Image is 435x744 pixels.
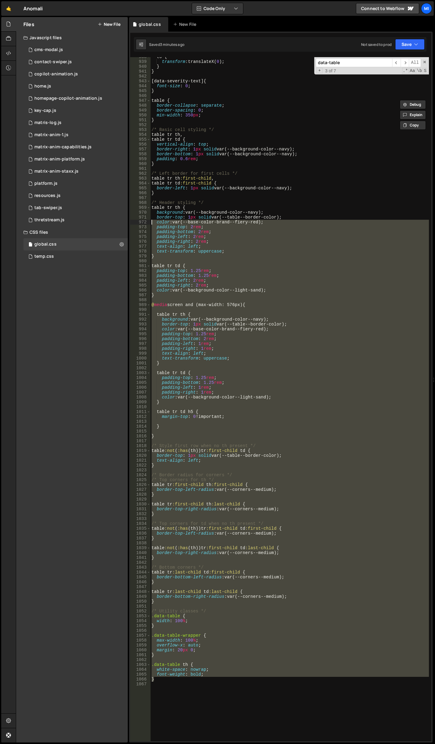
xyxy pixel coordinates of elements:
div: 991 [130,312,151,317]
div: 1034 [130,521,151,526]
div: 1010 [130,405,151,409]
div: 1014 [130,424,151,429]
div: 988 [130,298,151,302]
span: Toggle Replace mode [316,68,323,73]
div: 1036 [130,531,151,536]
div: Anomali [23,5,43,12]
div: 953 [130,127,151,132]
div: 1045 [130,575,151,580]
div: 1061 [130,653,151,657]
div: 15093/44927.js [23,68,128,80]
div: 955 [130,137,151,142]
div: 1047 [130,584,151,589]
button: Copy [400,121,426,130]
span: ​ [392,58,401,67]
div: 945 [130,88,151,93]
div: 15093/42555.js [23,214,128,226]
div: thretstream.js [34,217,64,223]
div: 970 [130,210,151,215]
div: 994 [130,327,151,332]
div: 958 [130,152,151,157]
div: 1007 [130,390,151,395]
div: global.css [34,242,57,247]
span: Whole Word Search [416,68,423,74]
div: Not saved to prod [361,42,392,47]
button: Debug [400,100,426,109]
div: 942 [130,74,151,79]
div: CSS files [16,226,128,238]
div: New File [173,21,199,27]
div: 1040 [130,550,151,555]
div: 3 minutes ago [160,42,184,47]
div: 15093/44024.js [23,177,128,190]
div: copilot-animation.js [34,71,78,77]
div: 1041 [130,555,151,560]
span: Search In Selection [423,68,427,74]
div: 15093/44547.js [23,153,128,165]
div: 978 [130,249,151,254]
div: 979 [130,254,151,259]
div: matrix-anim-staxx.js [34,169,78,174]
div: 15093/44560.js [23,165,128,177]
div: 975 [130,234,151,239]
div: 981 [130,263,151,268]
div: 943 [130,79,151,84]
div: 1022 [130,463,151,468]
div: 1039 [130,546,151,550]
div: 980 [130,259,151,263]
div: 963 [130,176,151,181]
div: 1059 [130,643,151,648]
div: 968 [130,200,151,205]
div: resources.js [34,193,61,198]
button: Save [395,39,425,50]
div: 1018 [130,443,151,448]
div: 1042 [130,560,151,565]
div: matrix-anim-capabilities.js [34,144,92,150]
div: 966 [130,191,151,195]
div: 1019 [130,448,151,453]
div: 944 [130,84,151,88]
span: RegExp Search [402,68,409,74]
div: 999 [130,351,151,356]
div: 954 [130,132,151,137]
div: 941 [130,69,151,74]
div: Saved [149,42,184,47]
div: 1003 [130,370,151,375]
div: 973 [130,225,151,229]
div: 1026 [130,482,151,487]
span: CaseSensitive Search [409,68,416,74]
div: 1002 [130,366,151,370]
div: 947 [130,98,151,103]
div: 997 [130,341,151,346]
div: 1004 [130,375,151,380]
div: 1025 [130,477,151,482]
div: 983 [130,273,151,278]
div: 987 [130,293,151,298]
div: 15093/44951.js [23,92,128,105]
div: 969 [130,205,151,210]
div: 15093/45360.js [23,56,128,68]
div: 1013 [130,419,151,424]
div: 1027 [130,487,151,492]
div: 982 [130,268,151,273]
div: 1008 [130,395,151,400]
a: 🤙 [1,1,16,16]
div: 1060 [130,648,151,653]
div: 15093/44468.js [23,129,128,141]
div: 15093/39455.css [23,238,128,250]
div: 1043 [130,565,151,570]
div: 1009 [130,400,151,405]
div: 990 [130,307,151,312]
div: platform.js [34,181,57,186]
div: 1057 [130,633,151,638]
div: 1024 [130,473,151,477]
div: 1029 [130,497,151,502]
div: matrix-anim-1.js [34,132,68,138]
div: global.css [139,21,161,27]
div: 976 [130,239,151,244]
div: Javascript files [16,32,128,44]
div: 15093/44972.js [23,117,128,129]
div: contact-swiper.js [34,59,72,65]
div: 1030 [130,502,151,507]
span: 3 of 7 [323,68,339,73]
